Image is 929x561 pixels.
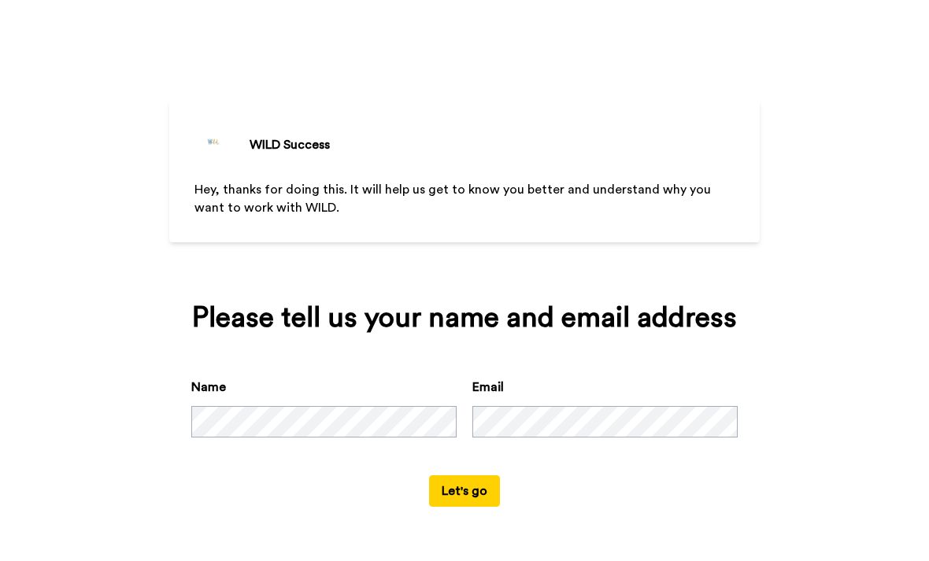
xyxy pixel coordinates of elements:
[194,183,714,214] span: Hey, thanks for doing this. It will help us get to know you better and understand why you want to...
[191,302,738,334] div: Please tell us your name and email address
[472,378,504,397] label: Email
[250,135,330,154] div: WILD Success
[191,378,226,397] label: Name
[429,475,500,507] button: Let's go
